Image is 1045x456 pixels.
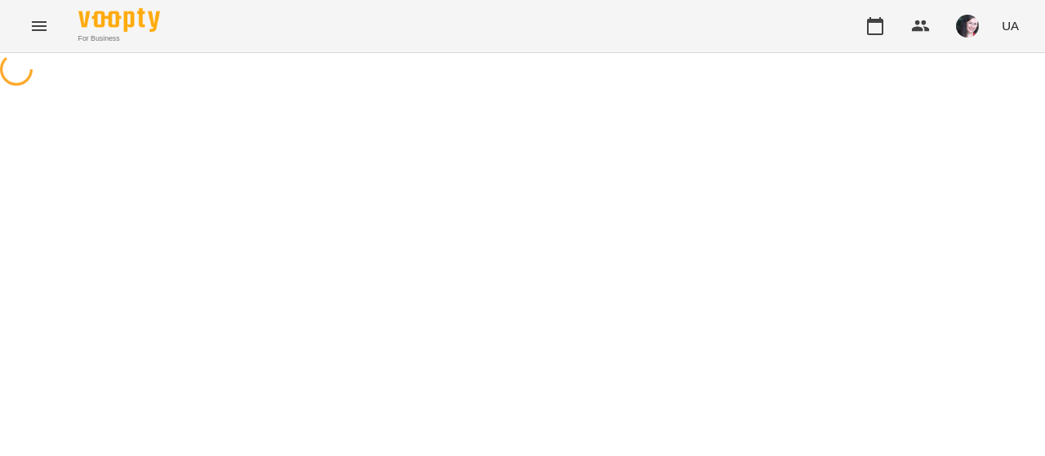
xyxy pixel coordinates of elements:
span: UA [1002,17,1019,34]
span: For Business [78,33,160,44]
img: 2806701817c5ecc41609d986f83e462c.jpeg [956,15,979,38]
img: Voopty Logo [78,8,160,32]
button: UA [995,11,1025,41]
button: Menu [20,7,59,46]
